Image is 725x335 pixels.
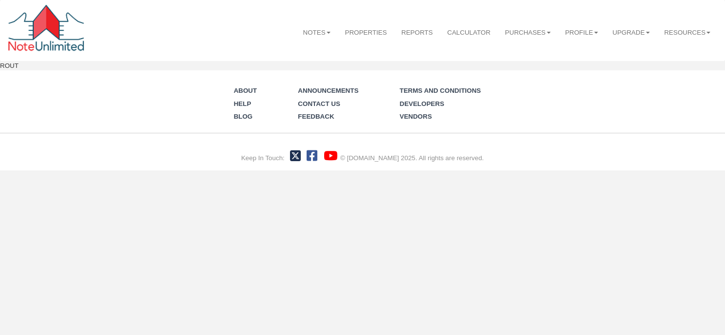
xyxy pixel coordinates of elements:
[340,153,484,163] div: © [DOMAIN_NAME] 2025. All rights are reserved.
[298,113,334,120] a: Feedback
[298,87,358,94] a: Announcements
[498,21,558,45] a: Purchases
[657,21,718,45] a: Resources
[298,100,340,107] a: Contact Us
[605,21,657,45] a: Upgrade
[338,21,394,45] a: Properties
[241,153,285,163] div: Keep In Touch:
[399,87,481,94] a: Terms and Conditions
[234,87,257,94] a: About
[440,21,497,45] a: Calculator
[296,21,338,45] a: Notes
[399,113,432,120] a: Vendors
[234,100,251,107] a: Help
[399,100,444,107] a: Developers
[394,21,440,45] a: Reports
[558,21,605,45] a: Profile
[234,113,253,120] a: Blog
